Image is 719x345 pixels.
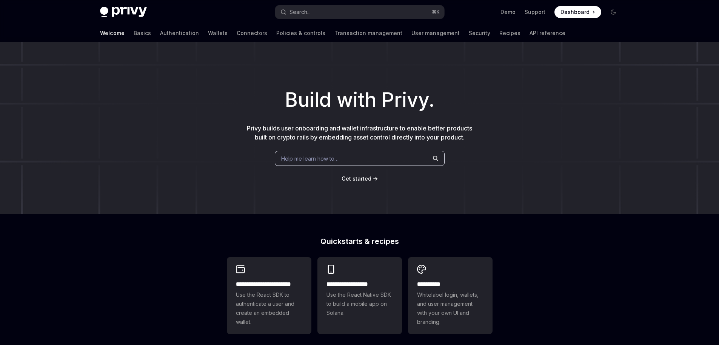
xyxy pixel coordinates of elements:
a: **** **** **** ***Use the React Native SDK to build a mobile app on Solana. [317,257,402,334]
a: Dashboard [554,6,601,18]
div: Search... [289,8,311,17]
a: API reference [530,24,565,42]
a: Connectors [237,24,267,42]
span: Use the React SDK to authenticate a user and create an embedded wallet. [236,290,302,327]
a: Recipes [499,24,520,42]
a: Get started [342,175,371,182]
span: ⌘ K [432,9,440,15]
a: **** *****Whitelabel login, wallets, and user management with your own UI and branding. [408,257,493,334]
a: Basics [134,24,151,42]
img: dark logo [100,7,147,17]
span: Use the React Native SDK to build a mobile app on Solana. [326,290,393,317]
a: Policies & controls [276,24,325,42]
a: User management [411,24,460,42]
span: Dashboard [560,8,590,16]
span: Get started [342,175,371,182]
h2: Quickstarts & recipes [227,238,493,245]
a: Demo [500,8,516,16]
span: Privy builds user onboarding and wallet infrastructure to enable better products built on crypto ... [247,124,472,141]
span: Help me learn how to… [281,155,339,163]
a: Support [525,8,545,16]
a: Transaction management [334,24,402,42]
button: Toggle dark mode [607,6,619,18]
a: Authentication [160,24,199,42]
a: Security [469,24,490,42]
a: Welcome [100,24,125,42]
h1: Build with Privy. [12,85,707,115]
button: Open search [275,5,444,19]
span: Whitelabel login, wallets, and user management with your own UI and branding. [417,290,483,327]
a: Wallets [208,24,228,42]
